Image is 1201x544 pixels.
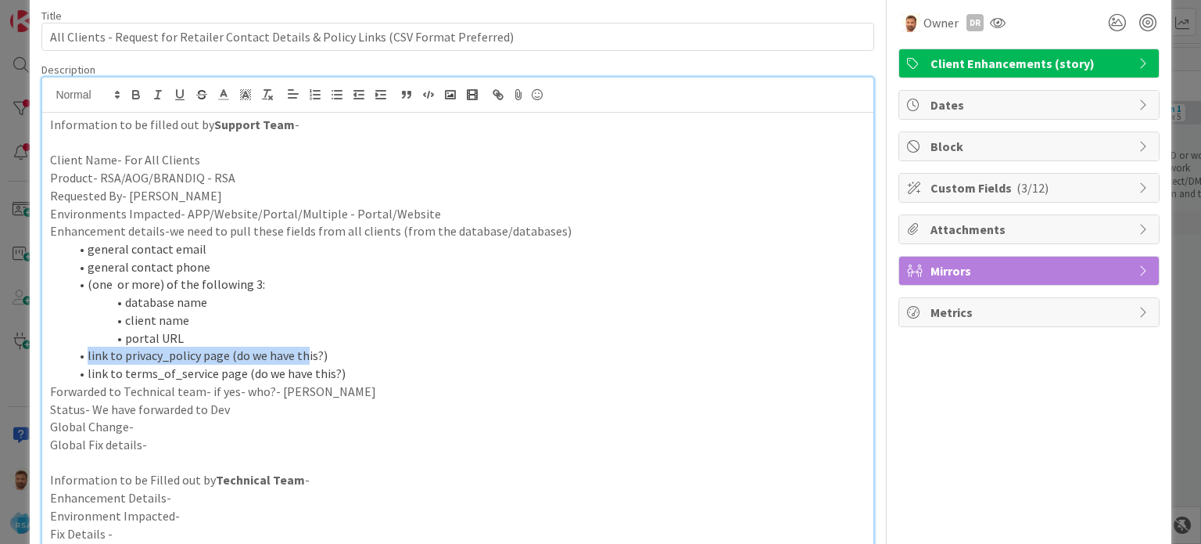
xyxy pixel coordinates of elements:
[50,383,865,401] p: Forwarded to Technical team- if yes- who?- [PERSON_NAME]
[41,9,62,23] label: Title
[69,312,865,330] li: client name
[50,471,865,489] p: Information to be Filled out by -
[50,401,865,419] p: Status- We have forwarded to Dev
[50,116,865,134] p: Information to be filled out by -
[69,347,865,365] li: link to privacy_policy page (do we have this?)
[69,294,865,312] li: database name
[50,418,865,436] p: Global Change-
[50,169,865,187] p: Product- RSA/AOG/BRANDIQ - RSA
[930,303,1131,322] span: Metrics
[69,276,865,294] li: (one or more) of the following 3:
[41,23,873,51] input: type card name here...
[50,205,865,223] p: Environments Impacted- APP/Website/Portal/Multiple - Portal/Website
[50,187,865,205] p: Requested By- [PERSON_NAME]
[930,178,1131,197] span: Custom Fields
[216,472,305,488] strong: Technical Team
[41,63,95,77] span: Description
[923,13,959,32] span: Owner
[50,525,865,543] p: Fix Details -
[50,222,865,240] p: Enhancement details-we need to pull these fields from all clients (from the database/databases)
[50,436,865,454] p: Global Fix details-
[214,117,295,132] strong: Support Team
[902,13,920,32] img: AS
[930,95,1131,114] span: Dates
[69,240,865,258] li: general contact email
[930,220,1131,239] span: Attachments
[69,365,865,383] li: link to terms_of_service page (do we have this?)
[50,507,865,525] p: Environment Impacted-
[966,14,984,31] div: DR
[930,54,1131,73] span: Client Enhancements (story)
[69,330,865,348] li: portal URL
[50,489,865,507] p: Enhancement Details-
[1016,180,1049,196] span: ( 3/12 )
[69,258,865,276] li: general contact phone
[930,261,1131,280] span: Mirrors
[930,137,1131,156] span: Block
[50,151,865,169] p: Client Name- For All Clients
